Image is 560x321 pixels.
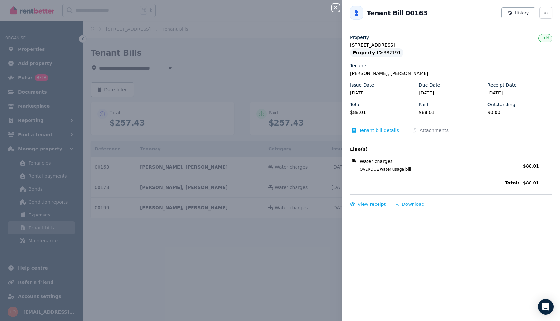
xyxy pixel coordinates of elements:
[501,7,535,18] button: History
[395,201,425,207] button: Download
[350,90,415,96] legend: [DATE]
[523,163,539,169] span: $88.01
[352,167,519,172] span: OVERDUE water usage bill
[360,158,392,165] span: Water charges
[420,127,449,134] span: Attachments
[402,202,425,207] span: Download
[523,180,552,186] span: $88.01
[350,34,369,40] label: Property
[419,101,428,108] label: Paid
[353,50,382,56] span: Property ID
[350,180,519,186] span: Total:
[419,90,484,96] legend: [DATE]
[350,201,386,207] button: View receipt
[419,82,440,88] label: Due Date
[350,82,374,88] label: Issue Date
[358,202,386,207] span: View receipt
[350,48,403,57] div: : 382191
[350,101,361,108] label: Total
[350,62,367,69] label: Tenants
[350,109,415,116] legend: $88.01
[487,82,517,88] label: Receipt Date
[350,42,552,48] legend: [STREET_ADDRESS]
[487,101,515,108] label: Outstanding
[541,36,549,40] span: Paid
[538,299,554,315] div: Open Intercom Messenger
[350,70,552,77] legend: [PERSON_NAME], [PERSON_NAME]
[350,127,552,139] nav: Tabs
[350,146,519,152] span: Line(s)
[419,109,484,116] legend: $88.01
[359,127,399,134] span: Tenant bill details
[487,109,552,116] legend: $0.00
[487,90,552,96] legend: [DATE]
[367,8,427,17] h2: Tenant Bill 00163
